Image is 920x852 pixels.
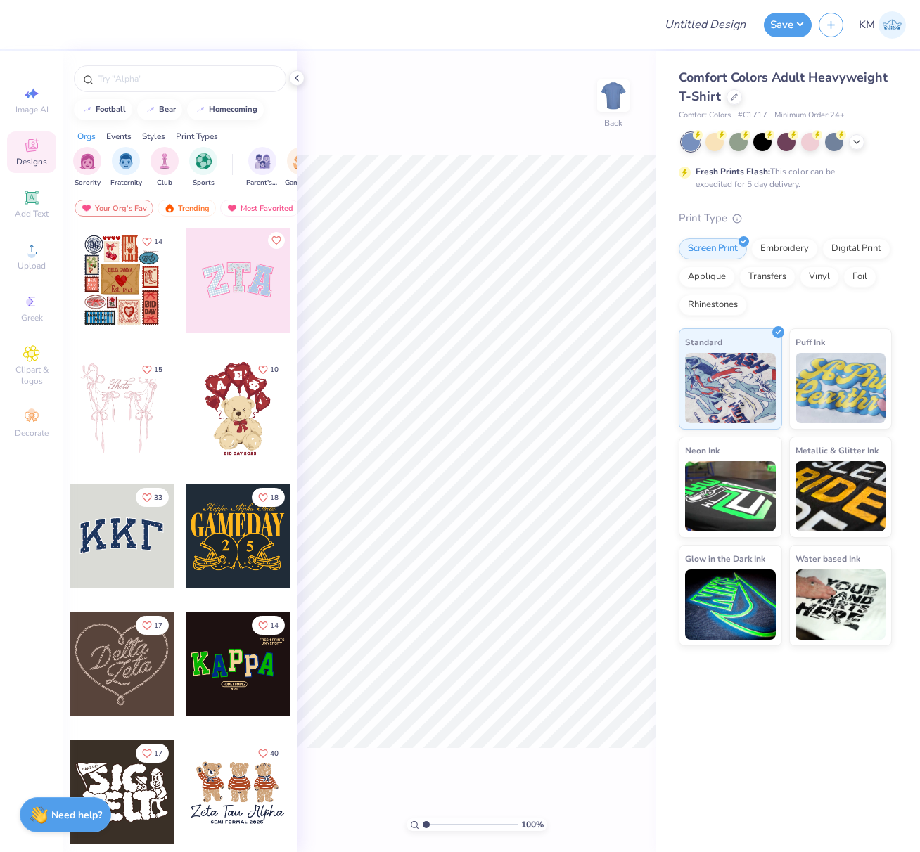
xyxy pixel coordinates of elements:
span: Clipart & logos [7,364,56,387]
img: trend_line.gif [145,105,156,114]
span: Comfort Colors Adult Heavyweight T-Shirt [679,69,888,105]
button: filter button [246,147,279,188]
div: football [96,105,126,113]
button: Like [252,488,285,507]
div: Trending [158,200,216,217]
button: Like [136,488,169,507]
span: KM [859,17,875,33]
div: Print Type [679,210,892,226]
input: Untitled Design [653,11,757,39]
span: Sports [193,178,215,188]
div: Embroidery [751,238,818,259]
span: Sorority [75,178,101,188]
img: Parent's Weekend Image [255,153,271,169]
span: Greek [21,312,43,323]
div: homecoming [209,105,257,113]
img: Game Day Image [293,153,309,169]
span: Game Day [285,178,317,188]
div: Orgs [77,130,96,143]
img: trending.gif [164,203,175,213]
span: Fraternity [110,178,142,188]
div: Print Types [176,130,218,143]
button: filter button [110,147,142,188]
div: Vinyl [800,266,839,288]
span: Standard [685,335,722,349]
span: Metallic & Glitter Ink [796,443,879,458]
div: Transfers [739,266,796,288]
img: most_fav.gif [81,203,92,213]
span: 14 [154,238,162,245]
div: Digital Print [822,238,890,259]
span: Comfort Colors [679,110,731,122]
span: # C1717 [738,110,767,122]
span: 17 [154,750,162,757]
img: Metallic & Glitter Ink [796,461,886,531]
img: Sports Image [196,153,212,169]
img: Neon Ink [685,461,776,531]
span: 17 [154,622,162,629]
span: Designs [16,156,47,167]
div: Screen Print [679,238,747,259]
span: Upload [18,260,46,271]
button: Like [136,616,169,635]
img: Back [599,82,627,110]
button: Like [252,744,285,763]
button: Like [136,360,169,379]
div: Events [106,130,132,143]
button: filter button [73,147,101,188]
button: Save [764,13,812,37]
button: filter button [151,147,179,188]
div: Styles [142,130,165,143]
button: bear [137,99,182,120]
div: filter for Sorority [73,147,101,188]
span: Image AI [15,104,49,115]
strong: Need help? [51,808,102,822]
strong: Fresh Prints Flash: [696,166,770,177]
img: Fraternity Image [118,153,134,169]
span: 33 [154,494,162,501]
span: Parent's Weekend [246,178,279,188]
div: Rhinestones [679,295,747,316]
img: Standard [685,353,776,423]
img: Puff Ink [796,353,886,423]
span: Glow in the Dark Ink [685,551,765,566]
div: bear [159,105,176,113]
img: Sorority Image [79,153,96,169]
div: Foil [843,266,876,288]
img: Water based Ink [796,569,886,640]
span: Puff Ink [796,335,825,349]
span: Decorate [15,427,49,439]
button: filter button [285,147,317,188]
div: Your Org's Fav [75,200,153,217]
div: Back [604,117,622,129]
span: 40 [270,750,279,757]
button: football [74,99,132,120]
span: Minimum Order: 24 + [774,110,845,122]
span: 14 [270,622,279,629]
img: trend_line.gif [82,105,93,114]
img: Glow in the Dark Ink [685,569,776,640]
span: Water based Ink [796,551,860,566]
img: Katrina Mae Mijares [879,11,906,39]
span: Add Text [15,208,49,219]
button: Like [252,360,285,379]
button: Like [136,232,169,251]
img: trend_line.gif [195,105,206,114]
div: filter for Parent's Weekend [246,147,279,188]
span: 18 [270,494,279,501]
span: 15 [154,366,162,373]
input: Try "Alpha" [97,72,277,86]
div: filter for Fraternity [110,147,142,188]
div: filter for Club [151,147,179,188]
button: Like [268,232,285,249]
button: Like [252,616,285,635]
button: Like [136,744,169,763]
div: Applique [679,266,735,288]
div: filter for Sports [189,147,217,188]
button: homecoming [187,99,264,120]
img: Club Image [157,153,172,169]
span: Club [157,178,172,188]
span: 10 [270,366,279,373]
div: filter for Game Day [285,147,317,188]
img: most_fav.gif [226,203,238,213]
